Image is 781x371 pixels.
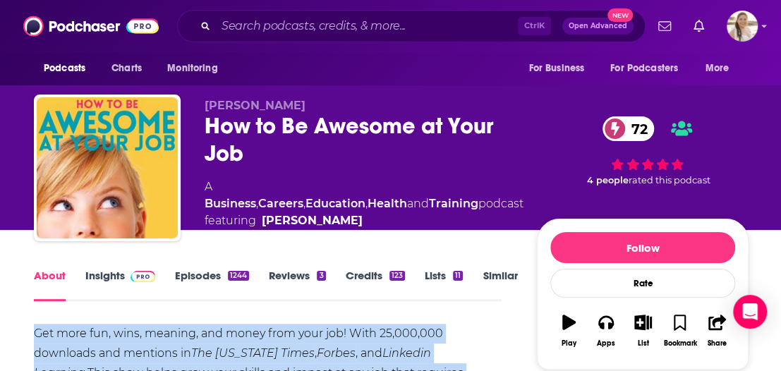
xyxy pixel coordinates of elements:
[688,14,710,38] a: Show notifications dropdown
[157,55,236,82] button: open menu
[550,269,735,298] div: Rate
[425,269,463,301] a: Lists11
[216,15,518,37] input: Search podcasts, credits, & more...
[727,11,758,42] button: Show profile menu
[453,271,463,281] div: 11
[528,59,584,78] span: For Business
[562,339,576,348] div: Play
[696,55,747,82] button: open menu
[610,59,678,78] span: For Podcasters
[407,197,429,210] span: and
[205,212,523,229] span: featuring
[34,55,104,82] button: open menu
[44,59,85,78] span: Podcasts
[587,175,629,185] span: 4 people
[601,55,698,82] button: open menu
[175,269,249,301] a: Episodes1244
[706,59,729,78] span: More
[429,197,478,210] a: Training
[34,269,66,301] a: About
[365,197,368,210] span: ,
[588,305,624,356] button: Apps
[111,59,142,78] span: Charts
[569,23,627,30] span: Open Advanced
[733,295,767,329] div: Open Intercom Messenger
[305,197,365,210] a: Education
[102,55,150,82] a: Charts
[518,17,551,35] span: Ctrl K
[617,116,654,141] span: 72
[228,271,249,281] div: 1244
[85,269,155,301] a: InsightsPodchaser Pro
[624,305,661,356] button: List
[550,232,735,263] button: Follow
[23,13,159,39] img: Podchaser - Follow, Share and Rate Podcasts
[562,18,634,35] button: Open AdvancedNew
[368,197,407,210] a: Health
[205,197,256,210] a: Business
[269,269,325,301] a: Reviews3
[205,99,305,112] span: [PERSON_NAME]
[205,178,523,229] div: A podcast
[663,339,696,348] div: Bookmark
[519,55,602,82] button: open menu
[389,271,405,281] div: 123
[698,305,735,356] button: Share
[483,269,517,301] a: Similar
[629,175,710,185] span: rated this podcast
[637,339,648,348] div: List
[177,10,646,42] div: Search podcasts, credits, & more...
[317,271,325,281] div: 3
[550,305,587,356] button: Play
[607,8,633,22] span: New
[708,339,727,348] div: Share
[546,99,749,204] div: 72 4 peoplerated this podcast
[317,346,356,360] em: Forbes
[303,197,305,210] span: ,
[603,116,654,141] a: 72
[727,11,758,42] img: User Profile
[262,212,363,229] a: Pete Mockaitis
[662,305,698,356] button: Bookmark
[653,14,677,38] a: Show notifications dropdown
[37,97,178,238] img: How to Be Awesome at Your Job
[346,269,405,301] a: Credits123
[191,346,315,360] em: The [US_STATE] Times
[131,271,155,282] img: Podchaser Pro
[167,59,217,78] span: Monitoring
[256,197,258,210] span: ,
[597,339,615,348] div: Apps
[727,11,758,42] span: Logged in as acquavie
[258,197,303,210] a: Careers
